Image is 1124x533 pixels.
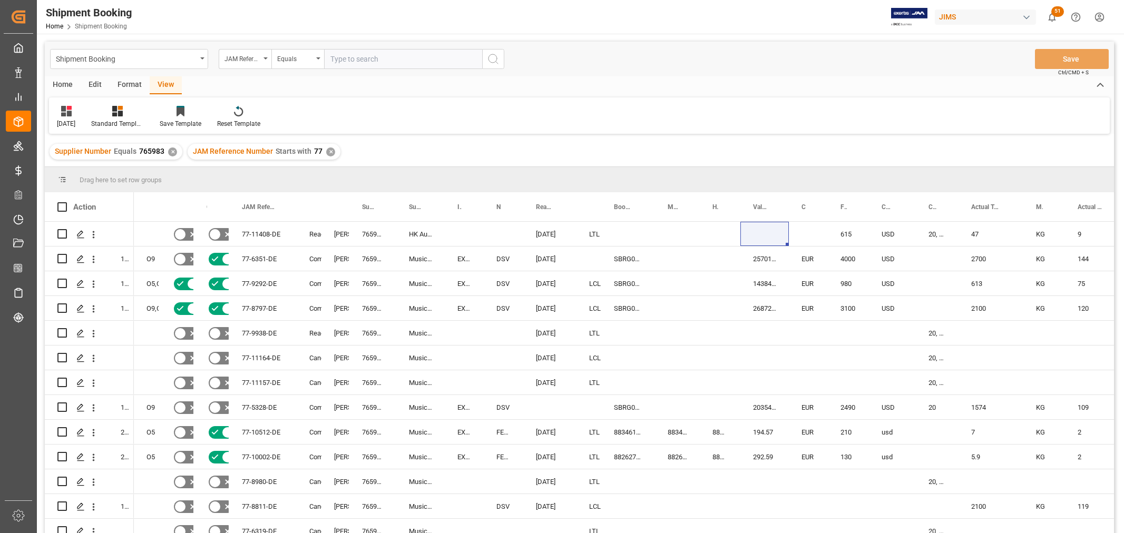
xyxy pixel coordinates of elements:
[45,271,134,296] div: Press SPACE to select this row.
[882,203,894,211] span: Currency (freight quote)
[935,7,1040,27] button: JIMS
[740,246,789,271] div: 25701.212
[349,420,396,444] div: 765983
[134,445,159,469] div: O5
[55,147,111,155] span: Supplier Number
[959,246,1023,271] div: 2700
[45,370,134,395] div: Press SPACE to select this row.
[50,49,208,69] button: open menu
[334,445,337,469] div: [PERSON_NAME]
[869,420,916,444] div: usd
[484,445,523,469] div: FEDEX INTERNATIONAL ECONOMY
[108,420,134,444] div: 2
[276,147,311,155] span: Starts with
[869,395,916,419] div: USD
[869,222,916,246] div: USD
[349,321,396,345] div: 765983
[217,119,260,129] div: Reset Template
[362,203,374,211] span: Supplier Number
[1036,247,1052,271] div: KG
[971,203,1001,211] span: Actual Total Gross Weight
[334,272,337,296] div: [PERSON_NAME]
[108,296,134,320] div: 1
[396,271,445,295] div: Music & Sales Pro Equip GmbH [GEOGRAPHIC_DATA]
[523,420,576,444] div: [DATE]
[523,222,576,246] div: [DATE]
[73,202,96,212] div: Action
[134,246,159,271] div: O9
[349,271,396,295] div: 765983
[523,370,576,394] div: [DATE]
[349,296,396,320] div: 765983
[935,9,1036,25] div: JIMS
[601,420,655,444] div: 883461231289
[828,420,869,444] div: 210
[45,420,134,445] div: Press SPACE to select this row.
[1058,68,1089,76] span: Ctrl/CMD + S
[840,203,847,211] span: Freight Quote
[1036,203,1043,211] span: Master Pack Weight (UOM) Manual
[229,271,297,295] div: 77-9292-DE
[396,321,445,345] div: Music & Sales Pro Equip GmbH [GEOGRAPHIC_DATA]
[655,420,700,444] div: 883461231289
[1040,5,1064,29] button: show 51 new notifications
[523,321,576,345] div: [DATE]
[916,346,959,370] div: 20, 40, 40HQ, 45, 53
[229,469,297,493] div: 77-8980-DE
[396,370,445,394] div: Music & Sales Pro Equip GmbH [GEOGRAPHIC_DATA]
[789,420,828,444] div: EUR
[134,420,159,444] div: O5
[828,296,869,320] div: 3100
[1036,420,1052,445] div: KG
[959,445,1023,469] div: 5.9
[46,23,63,30] a: Home
[56,52,197,65] div: Shipment Booking
[349,246,396,271] div: 765983
[928,203,936,211] span: Container Type
[740,296,789,320] div: 26872.2192
[409,203,423,211] span: Supplier Full Name
[334,247,337,271] div: [PERSON_NAME]
[740,445,789,469] div: 292.59
[1064,5,1088,29] button: Help Center
[334,495,337,519] div: [PERSON_NAME]
[334,470,337,494] div: [PERSON_NAME]
[229,246,297,271] div: 77-6351-DE
[277,52,313,64] div: Equals
[445,445,484,469] div: EXW Saarland DE
[828,222,869,246] div: 615
[349,395,396,419] div: 765983
[396,346,445,370] div: Music & Sales Pro Equip GmbH [GEOGRAPHIC_DATA]
[712,203,718,211] span: House Bill of Lading Number
[700,445,740,469] div: 882627985476
[1036,222,1052,246] div: KG
[445,395,484,419] div: EXW [GEOGRAPHIC_DATA], [GEOGRAPHIC_DATA]
[334,321,337,346] div: [PERSON_NAME]
[324,49,482,69] input: Type to search
[523,494,576,518] div: [DATE]
[916,395,959,419] div: 20
[484,271,523,295] div: DSV
[959,222,1023,246] div: 47
[789,296,828,320] div: EUR
[139,147,164,155] span: 765983
[134,271,159,295] div: O5,O9
[536,203,554,211] span: Ready Date
[916,469,959,493] div: 20, 40, 40HQ, 45, 53
[80,176,162,184] span: Drag here to set row groups
[959,271,1023,295] div: 613
[45,222,134,246] div: Press SPACE to select this row.
[45,395,134,420] div: Press SPACE to select this row.
[396,395,445,419] div: Music & Sales Pro Equip GmbH [GEOGRAPHIC_DATA]
[334,420,337,445] div: [PERSON_NAME]
[445,296,484,320] div: EXW Saarland DE
[523,469,576,493] div: [DATE]
[334,297,337,321] div: [PERSON_NAME]
[193,147,273,155] span: JAM Reference Number
[753,203,767,211] span: Value (1)
[869,246,916,271] div: USD
[523,246,576,271] div: [DATE]
[740,395,789,419] div: 20354.28
[45,346,134,370] div: Press SPACE to select this row.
